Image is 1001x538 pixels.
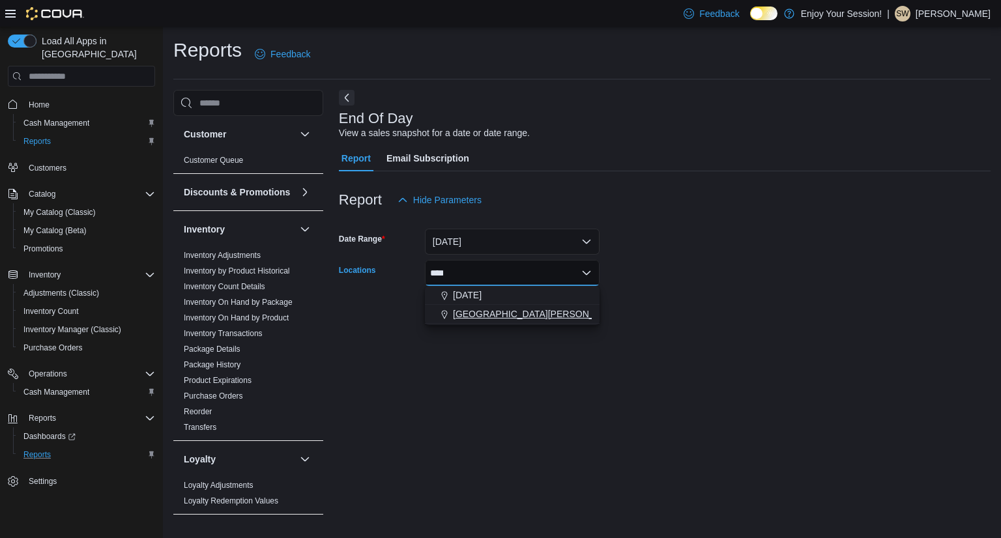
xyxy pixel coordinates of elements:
[29,189,55,199] span: Catalog
[339,265,376,276] label: Locations
[184,423,216,432] a: Transfers
[184,345,240,354] a: Package Details
[184,223,295,236] button: Inventory
[18,223,92,238] a: My Catalog (Beta)
[18,285,155,301] span: Adjustments (Classic)
[29,476,57,487] span: Settings
[3,472,160,490] button: Settings
[184,223,225,236] h3: Inventory
[173,248,323,440] div: Inventory
[13,320,160,339] button: Inventory Manager (Classic)
[392,187,487,213] button: Hide Parameters
[23,225,87,236] span: My Catalog (Beta)
[339,111,413,126] h3: End Of Day
[270,48,310,61] span: Feedback
[184,266,290,276] a: Inventory by Product Historical
[29,369,67,379] span: Operations
[18,241,155,257] span: Promotions
[453,289,482,302] span: [DATE]
[23,410,61,426] button: Reports
[18,384,94,400] a: Cash Management
[18,340,155,356] span: Purchase Orders
[23,343,83,353] span: Purchase Orders
[18,322,155,337] span: Inventory Manager (Classic)
[801,6,882,21] p: Enjoy Your Session!
[184,250,261,261] span: Inventory Adjustments
[18,115,94,131] a: Cash Management
[23,267,155,283] span: Inventory
[23,410,155,426] span: Reports
[453,307,623,320] span: [GEOGRAPHIC_DATA][PERSON_NAME]
[339,234,385,244] label: Date Range
[339,192,382,208] h3: Report
[887,6,890,21] p: |
[184,186,295,199] button: Discounts & Promotions
[23,474,62,489] a: Settings
[18,429,155,444] span: Dashboards
[18,384,155,400] span: Cash Management
[425,286,600,324] div: Choose from the following options
[3,365,160,383] button: Operations
[23,449,51,460] span: Reports
[425,286,600,305] button: [DATE]
[184,406,212,417] span: Reorder
[18,241,68,257] a: Promotions
[581,268,592,278] button: Close list of options
[184,328,263,339] span: Inventory Transactions
[184,128,295,141] button: Customer
[18,447,155,462] span: Reports
[29,413,56,423] span: Reports
[895,6,910,21] div: Sheldon Willison
[13,339,160,357] button: Purchase Orders
[184,453,216,466] h3: Loyalty
[18,304,84,319] a: Inventory Count
[23,366,72,382] button: Operations
[750,20,751,21] span: Dark Mode
[184,391,243,401] span: Purchase Orders
[13,302,160,320] button: Inventory Count
[184,186,290,199] h3: Discounts & Promotions
[386,145,469,171] span: Email Subscription
[18,285,104,301] a: Adjustments (Classic)
[23,207,96,218] span: My Catalog (Classic)
[13,203,160,221] button: My Catalog (Classic)
[250,41,315,67] a: Feedback
[23,160,72,176] a: Customers
[18,340,88,356] a: Purchase Orders
[184,422,216,432] span: Transfers
[184,360,240,370] span: Package History
[18,205,155,220] span: My Catalog (Classic)
[18,429,81,444] a: Dashboards
[23,306,79,317] span: Inventory Count
[425,305,600,324] button: [GEOGRAPHIC_DATA][PERSON_NAME]
[36,35,155,61] span: Load All Apps in [GEOGRAPHIC_DATA]
[13,240,160,258] button: Promotions
[13,114,160,132] button: Cash Management
[297,451,313,467] button: Loyalty
[184,156,243,165] a: Customer Queue
[184,282,265,291] a: Inventory Count Details
[184,376,252,385] a: Product Expirations
[184,281,265,292] span: Inventory Count Details
[184,391,243,401] a: Purchase Orders
[184,344,240,354] span: Package Details
[184,313,289,322] a: Inventory On Hand by Product
[18,223,155,238] span: My Catalog (Beta)
[297,184,313,200] button: Discounts & Promotions
[184,266,290,276] span: Inventory by Product Historical
[184,297,293,307] span: Inventory On Hand by Package
[3,266,160,284] button: Inventory
[23,267,66,283] button: Inventory
[23,288,99,298] span: Adjustments (Classic)
[23,186,155,202] span: Catalog
[184,155,243,165] span: Customer Queue
[18,322,126,337] a: Inventory Manager (Classic)
[896,6,908,21] span: SW
[184,329,263,338] a: Inventory Transactions
[29,270,61,280] span: Inventory
[413,193,482,206] span: Hide Parameters
[3,409,160,427] button: Reports
[173,37,242,63] h1: Reports
[750,7,777,20] input: Dark Mode
[18,447,56,462] a: Reports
